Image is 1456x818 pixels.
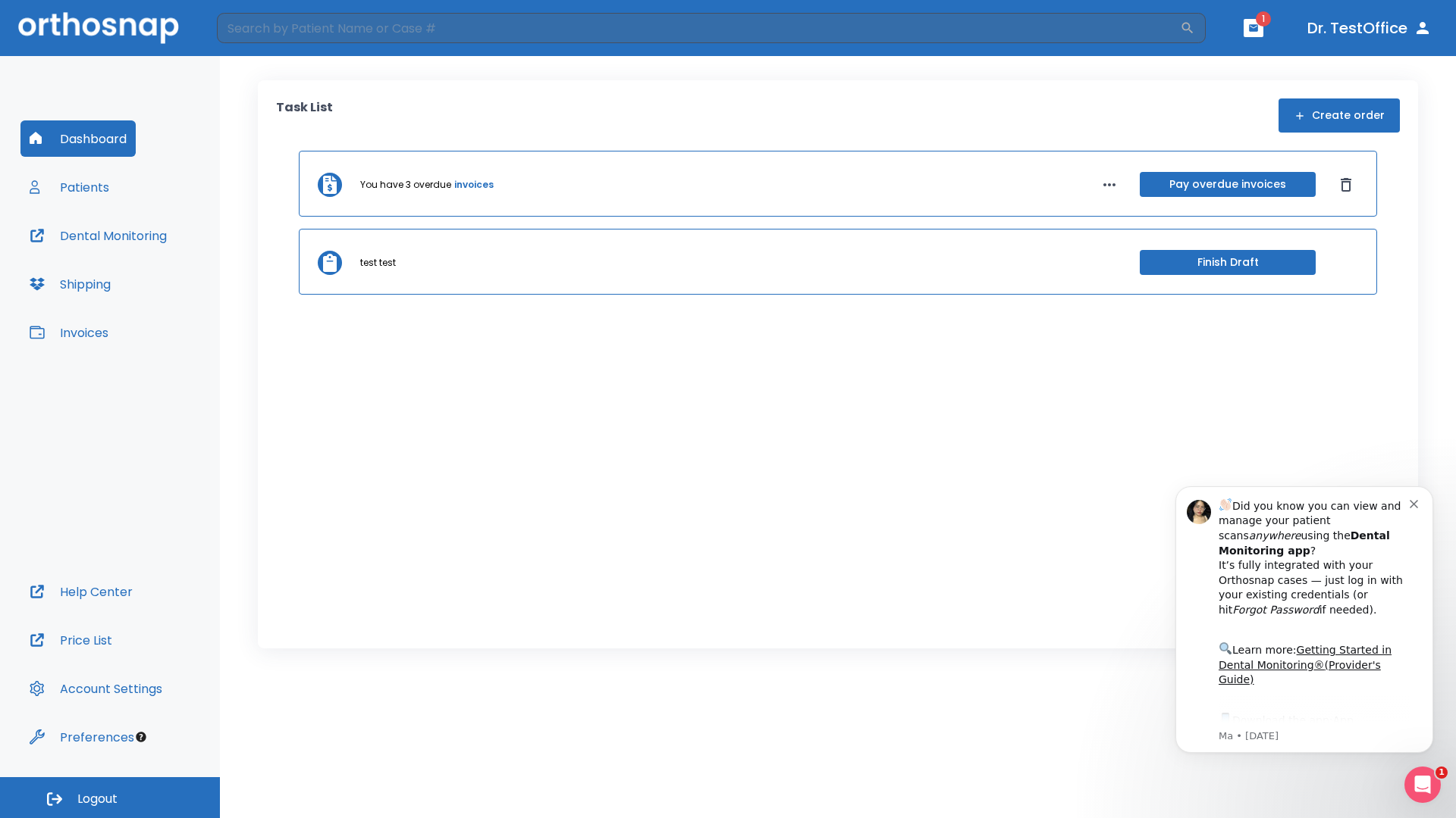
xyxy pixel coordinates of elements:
[20,120,136,157] button: Dashboard
[257,33,269,45] button: Dismiss notification
[18,12,179,43] img: Orthosnap
[1436,766,1448,779] span: 1
[20,573,142,610] button: Help Center
[360,256,396,270] p: test test
[20,169,118,205] button: Patients
[454,178,494,192] a: invoices
[66,266,257,279] p: Message from Ma, sent 1w ago
[360,178,451,192] p: You have 3 overdue
[66,251,201,278] a: App Store
[1256,11,1271,27] span: 1
[1140,250,1316,275] button: Finish Draft
[77,791,118,807] span: Logout
[276,98,333,133] p: Task List
[20,266,120,302] button: Shipping
[66,247,257,324] div: Download the app: | ​ Let us know if you need help getting started!
[1301,14,1438,42] button: Dr. TestOffice
[1334,173,1358,197] button: Dismiss
[20,217,176,254] button: Dental Monitoring
[1153,464,1456,777] iframe: Intercom notifications message
[217,13,1180,43] input: Search by Patient Name or Case #
[134,730,148,744] div: Tooltip anchor
[20,719,143,755] button: Preferences
[20,670,171,707] button: Account Settings
[1140,172,1316,197] button: Pay overdue invoices
[1279,98,1400,133] button: Create order
[1404,766,1441,803] iframe: Intercom live chat
[20,314,118,351] button: Invoices
[20,622,121,658] button: Price List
